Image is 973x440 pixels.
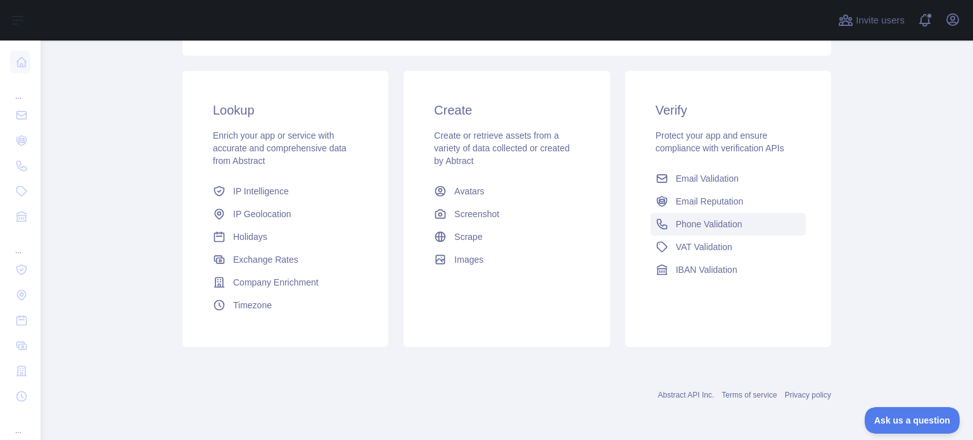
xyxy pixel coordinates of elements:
a: Abstract API Inc. [658,391,715,399]
span: Images [454,253,483,266]
a: Privacy policy [785,391,831,399]
span: Exchange Rates [233,253,298,266]
div: ... [10,230,30,256]
span: Company Enrichment [233,276,319,289]
span: IP Geolocation [233,208,291,220]
div: ... [10,76,30,101]
span: Invite users [856,13,905,28]
a: IBAN Validation [651,258,806,281]
a: Exchange Rates [208,248,363,271]
div: ... [10,410,30,436]
a: Phone Validation [651,213,806,236]
a: Images [429,248,584,271]
a: Screenshot [429,203,584,225]
h3: Create [434,101,579,119]
span: Phone Validation [676,218,742,230]
span: Timezone [233,299,272,311]
span: VAT Validation [676,241,732,253]
span: Email Reputation [676,195,744,208]
span: IP Intelligence [233,185,289,198]
h3: Verify [656,101,801,119]
a: VAT Validation [651,236,806,258]
span: Email Validation [676,172,739,185]
span: Screenshot [454,208,499,220]
a: IP Geolocation [208,203,363,225]
a: Email Reputation [651,190,806,213]
a: Avatars [429,180,584,203]
a: Scrape [429,225,584,248]
span: Scrape [454,230,482,243]
span: Protect your app and ensure compliance with verification APIs [656,130,784,153]
button: Invite users [836,10,907,30]
a: Company Enrichment [208,271,363,294]
iframe: Toggle Customer Support [865,407,960,434]
a: Email Validation [651,167,806,190]
span: Holidays [233,230,267,243]
span: Create or retrieve assets from a variety of data collected or created by Abtract [434,130,569,166]
a: IP Intelligence [208,180,363,203]
span: IBAN Validation [676,263,737,276]
span: Enrich your app or service with accurate and comprehensive data from Abstract [213,130,347,166]
a: Holidays [208,225,363,248]
a: Terms of service [722,391,777,399]
a: Timezone [208,294,363,317]
span: Avatars [454,185,484,198]
h3: Lookup [213,101,358,119]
